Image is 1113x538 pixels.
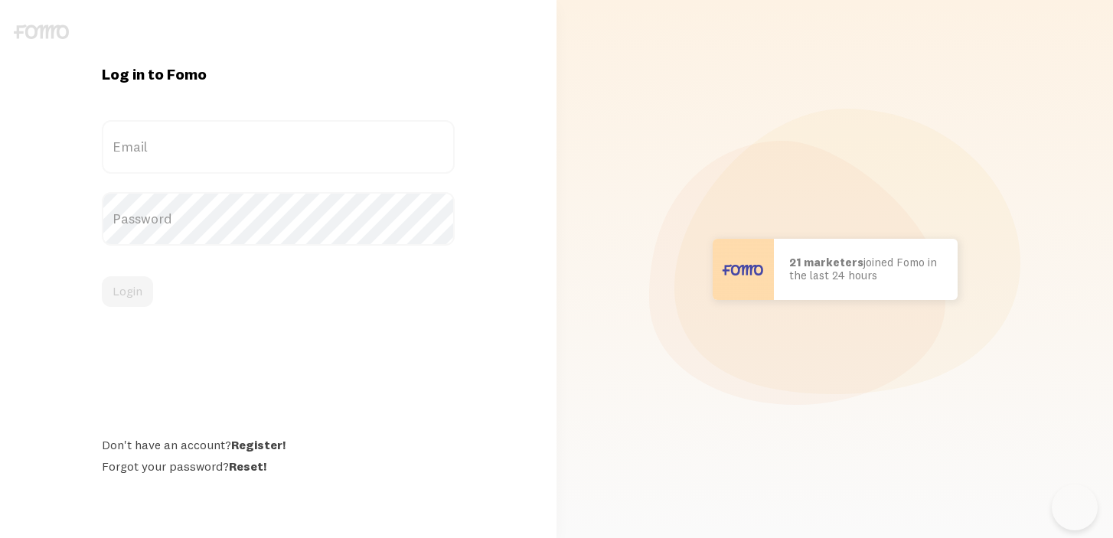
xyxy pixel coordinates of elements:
[102,458,455,474] div: Forgot your password?
[713,239,774,300] img: User avatar
[231,437,286,452] a: Register!
[789,256,942,282] p: joined Fomo in the last 24 hours
[789,255,863,269] b: 21 marketers
[102,120,455,174] label: Email
[14,24,69,39] img: fomo-logo-gray-b99e0e8ada9f9040e2984d0d95b3b12da0074ffd48d1e5cb62ac37fc77b0b268.svg
[1052,484,1098,530] iframe: Help Scout Beacon - Open
[102,437,455,452] div: Don't have an account?
[102,64,455,84] h1: Log in to Fomo
[102,192,455,246] label: Password
[229,458,266,474] a: Reset!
